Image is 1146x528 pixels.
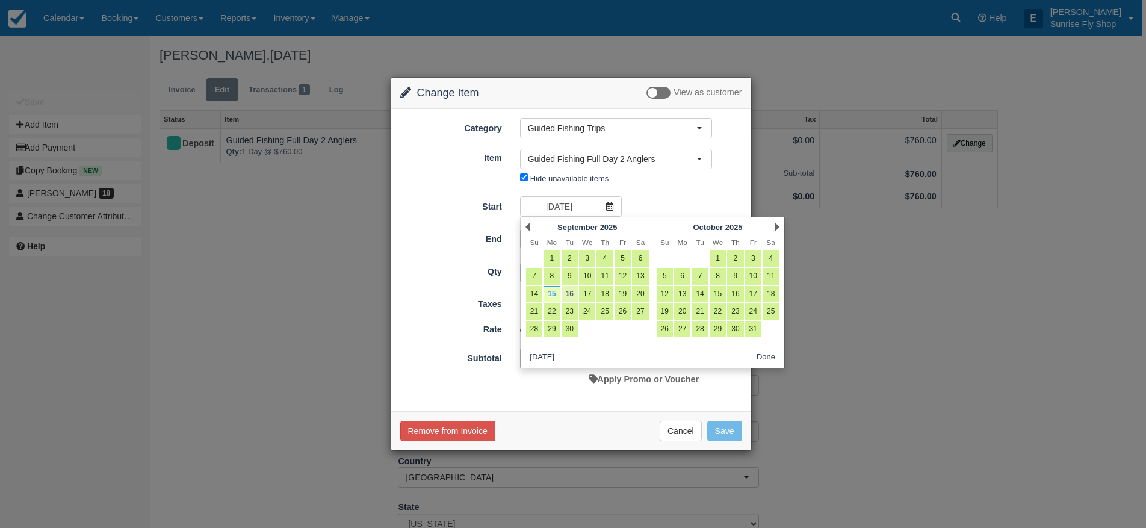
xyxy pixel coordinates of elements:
[596,286,613,302] a: 18
[767,238,775,246] span: Saturday
[710,286,726,302] a: 15
[530,174,609,183] label: Hide unavailable items
[727,303,743,320] a: 23
[391,319,511,336] label: Rate
[710,250,726,267] a: 1
[530,238,538,246] span: Sunday
[544,286,560,302] a: 15
[525,350,559,365] button: [DATE]
[752,350,780,365] button: Done
[562,286,578,302] a: 16
[596,303,613,320] a: 25
[526,303,542,320] a: 21
[596,250,613,267] a: 4
[582,238,592,246] span: Wednesday
[544,321,560,337] a: 29
[579,268,595,284] a: 10
[710,303,726,320] a: 22
[615,303,631,320] a: 26
[547,238,557,246] span: Monday
[579,286,595,302] a: 17
[579,250,595,267] a: 3
[657,321,673,337] a: 26
[579,303,595,320] a: 24
[745,321,761,337] a: 31
[562,303,578,320] a: 23
[391,196,511,213] label: Start
[745,268,761,284] a: 10
[520,118,712,138] button: Guided Fishing Trips
[632,303,648,320] a: 27
[417,87,479,99] span: Change Item
[636,238,645,246] span: Saturday
[544,268,560,284] a: 8
[727,268,743,284] a: 9
[632,250,648,267] a: 6
[400,421,495,441] button: Remove from Invoice
[600,223,618,232] span: 2025
[528,122,696,134] span: Guided Fishing Trips
[391,294,511,311] label: Taxes
[660,421,702,441] button: Cancel
[520,149,712,169] button: Guided Fishing Full Day 2 Anglers
[674,88,742,98] span: View as customer
[710,321,726,337] a: 29
[692,321,708,337] a: 28
[763,303,779,320] a: 25
[632,286,648,302] a: 20
[725,223,743,232] span: 2025
[391,348,511,365] label: Subtotal
[674,268,690,284] a: 6
[693,223,723,232] span: October
[566,238,574,246] span: Tuesday
[528,153,696,165] span: Guided Fishing Full Day 2 Anglers
[526,286,542,302] a: 14
[615,286,631,302] a: 19
[731,238,740,246] span: Thursday
[632,268,648,284] a: 13
[763,250,779,267] a: 4
[562,268,578,284] a: 9
[750,238,757,246] span: Friday
[696,238,704,246] span: Tuesday
[619,238,626,246] span: Friday
[727,286,743,302] a: 16
[745,250,761,267] a: 3
[615,268,631,284] a: 12
[596,268,613,284] a: 11
[713,238,723,246] span: Wednesday
[710,268,726,284] a: 8
[763,268,779,284] a: 11
[657,268,673,284] a: 5
[601,238,609,246] span: Thursday
[615,250,631,267] a: 5
[557,223,598,232] span: September
[727,250,743,267] a: 2
[544,250,560,267] a: 1
[727,321,743,337] a: 30
[678,238,687,246] span: Monday
[660,238,669,246] span: Sunday
[745,303,761,320] a: 24
[657,286,673,302] a: 12
[692,268,708,284] a: 7
[692,286,708,302] a: 14
[674,286,690,302] a: 13
[544,303,560,320] a: 22
[674,303,690,320] a: 20
[526,321,542,337] a: 28
[657,303,673,320] a: 19
[674,321,690,337] a: 27
[562,321,578,337] a: 30
[391,229,511,246] label: End
[391,261,511,278] label: Qty
[707,421,742,441] button: Save
[775,222,779,232] a: Next
[525,222,530,232] a: Prev
[562,250,578,267] a: 2
[692,303,708,320] a: 21
[511,320,751,340] div: 1 Day @ $760.00
[526,268,542,284] a: 7
[391,148,511,164] label: Item
[745,286,761,302] a: 17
